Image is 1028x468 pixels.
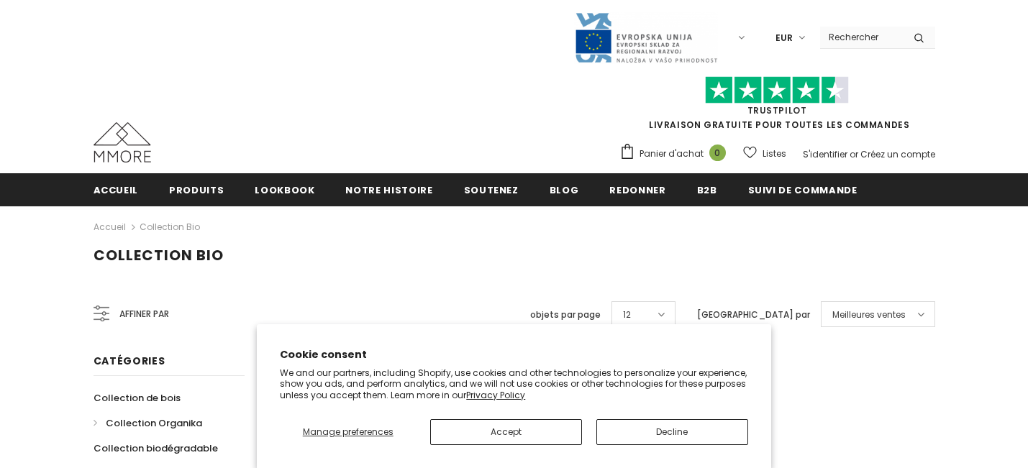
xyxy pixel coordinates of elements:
[709,144,726,161] span: 0
[550,173,579,206] a: Blog
[619,83,935,131] span: LIVRAISON GRATUITE POUR TOUTES LES COMMANDES
[623,308,631,322] span: 12
[106,416,202,430] span: Collection Organika
[743,141,786,166] a: Listes
[574,31,718,43] a: Javni Razpis
[550,183,579,197] span: Blog
[574,12,718,64] img: Javni Razpis
[596,419,748,445] button: Decline
[697,173,717,206] a: B2B
[775,31,793,45] span: EUR
[119,306,169,322] span: Affiner par
[94,173,139,206] a: Accueil
[345,183,432,197] span: Notre histoire
[94,183,139,197] span: Accueil
[609,173,665,206] a: Redonner
[464,173,519,206] a: soutenez
[94,385,181,410] a: Collection de bois
[748,183,858,197] span: Suivi de commande
[94,354,165,368] span: Catégories
[464,183,519,197] span: soutenez
[747,104,807,116] a: TrustPilot
[303,426,394,438] span: Manage preferences
[832,308,906,322] span: Meilleures ventes
[94,436,218,461] a: Collection biodégradable
[280,347,748,362] h2: Cookie consent
[619,143,733,165] a: Panier d'achat 0
[697,308,810,322] label: [GEOGRAPHIC_DATA] par
[140,221,200,233] a: Collection Bio
[530,308,601,322] label: objets par page
[697,183,717,197] span: B2B
[763,147,786,161] span: Listes
[94,219,126,236] a: Accueil
[430,419,582,445] button: Accept
[345,173,432,206] a: Notre histoire
[94,391,181,405] span: Collection de bois
[748,173,858,206] a: Suivi de commande
[94,122,151,162] img: Cas MMORE
[803,148,847,160] a: S'identifier
[280,367,748,401] p: We and our partners, including Shopify, use cookies and other technologies to personalize your ex...
[280,419,416,445] button: Manage preferences
[860,148,935,160] a: Créez un compte
[169,173,224,206] a: Produits
[640,147,704,161] span: Panier d'achat
[850,148,858,160] span: or
[94,441,218,455] span: Collection biodégradable
[94,410,202,436] a: Collection Organika
[820,27,903,47] input: Search Site
[94,245,224,265] span: Collection Bio
[466,389,525,401] a: Privacy Policy
[609,183,665,197] span: Redonner
[255,183,314,197] span: Lookbook
[705,76,849,104] img: Faites confiance aux étoiles pilotes
[169,183,224,197] span: Produits
[255,173,314,206] a: Lookbook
